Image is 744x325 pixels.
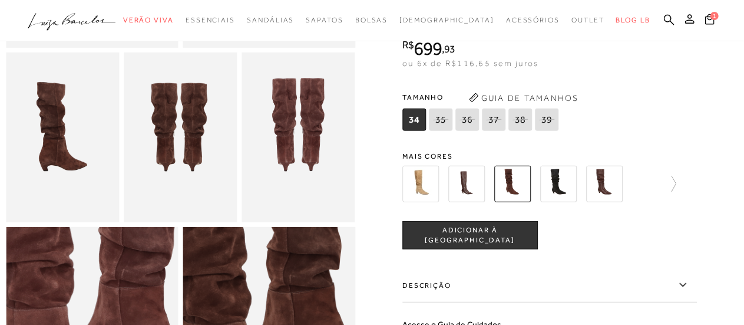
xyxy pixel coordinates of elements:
a: noSubCategoriesText [123,9,174,31]
img: BOTA CANO ALTO SLOUCH EM CAMURÇA PRETA [540,166,577,202]
button: ADICIONAR À [GEOGRAPHIC_DATA] [402,221,538,250]
span: ou 6x de R$116,65 sem juros [402,58,538,68]
span: BLOG LB [616,16,650,24]
span: 39 [535,109,558,131]
span: Mais cores [402,153,697,160]
span: Sandálias [247,16,294,24]
a: noSubCategoriesText [355,9,388,31]
img: BOTA CANO ALTO SLOUCH EM CAMURÇA CAFÉ [494,166,531,202]
span: Tamanho [402,88,561,106]
span: Verão Viva [123,16,174,24]
span: 34 [402,109,426,131]
img: BOTA CANO ALTO SLOUCH EM COURO CAFÉ [586,166,623,202]
span: 93 [444,42,455,55]
i: , [442,44,455,54]
a: noSubCategoriesText [506,9,560,31]
span: Bolsas [355,16,388,24]
img: image [124,52,237,222]
span: 1 [710,12,719,20]
span: Essenciais [186,16,235,24]
span: Sapatos [306,16,343,24]
span: Acessórios [506,16,560,24]
img: image [242,52,355,222]
img: BOTA CANO ALTO SLOUCH COFFEE [448,166,485,202]
span: 699 [414,38,442,59]
span: 37 [482,109,505,131]
a: noSubCategoriesText [306,9,343,31]
span: 36 [455,109,479,131]
img: BOTA CANO ALTO SLOUCH CAMURÇA BEGE FENDI [402,166,439,202]
img: image [6,52,119,222]
a: noSubCategoriesText [399,9,494,31]
a: noSubCategoriesText [186,9,235,31]
i: R$ [402,40,414,50]
span: 38 [508,109,532,131]
a: BLOG LB [616,9,650,31]
button: Guia de Tamanhos [465,88,583,107]
span: [DEMOGRAPHIC_DATA] [399,16,494,24]
a: noSubCategoriesText [571,9,604,31]
a: noSubCategoriesText [247,9,294,31]
button: 1 [702,13,718,29]
label: Descrição [402,268,697,303]
span: ADICIONAR À [GEOGRAPHIC_DATA] [403,225,537,246]
span: Outlet [571,16,604,24]
span: 35 [429,109,452,131]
